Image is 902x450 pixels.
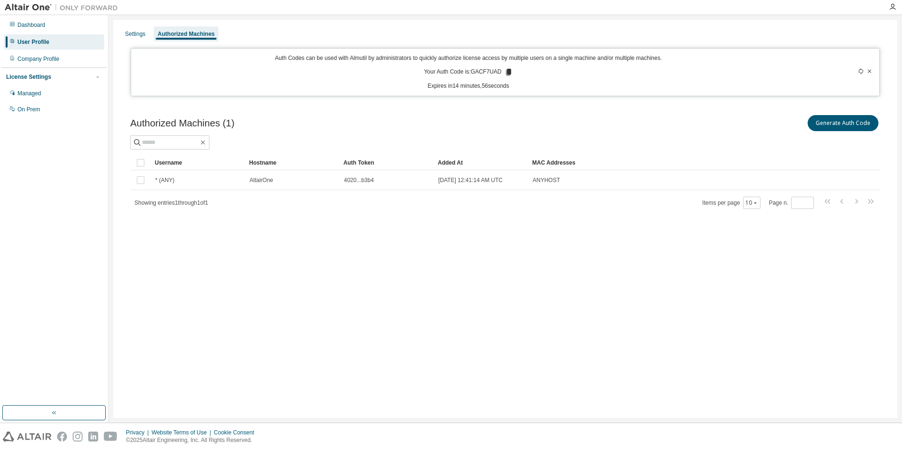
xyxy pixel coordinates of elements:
[134,200,208,206] span: Showing entries 1 through 1 of 1
[125,30,145,38] div: Settings
[438,155,525,170] div: Added At
[155,176,175,184] span: * (ANY)
[17,55,59,63] div: Company Profile
[5,3,123,12] img: Altair One
[126,436,260,444] p: © 2025 Altair Engineering, Inc. All Rights Reserved.
[57,432,67,442] img: facebook.svg
[73,432,83,442] img: instagram.svg
[424,68,513,76] p: Your Auth Code is: GACF7UAD
[137,82,801,90] p: Expires in 14 minutes, 56 seconds
[6,73,51,81] div: License Settings
[17,21,45,29] div: Dashboard
[532,155,781,170] div: MAC Addresses
[137,54,801,62] p: Auth Codes can be used with Almutil by administrators to quickly authorize license access by mult...
[702,197,760,209] span: Items per page
[158,30,215,38] div: Authorized Machines
[104,432,117,442] img: youtube.svg
[249,155,336,170] div: Hostname
[151,429,214,436] div: Website Terms of Use
[438,176,503,184] span: [DATE] 12:41:14 AM UTC
[769,197,814,209] span: Page n.
[343,155,430,170] div: Auth Token
[17,38,49,46] div: User Profile
[17,90,41,97] div: Managed
[745,199,758,207] button: 10
[88,432,98,442] img: linkedin.svg
[808,115,878,131] button: Generate Auth Code
[130,118,234,129] span: Authorized Machines (1)
[17,106,40,113] div: On Prem
[533,176,560,184] span: ANYHOST
[214,429,259,436] div: Cookie Consent
[250,176,273,184] span: AltairOne
[155,155,242,170] div: Username
[3,432,51,442] img: altair_logo.svg
[126,429,151,436] div: Privacy
[344,176,374,184] span: 4020...b3b4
